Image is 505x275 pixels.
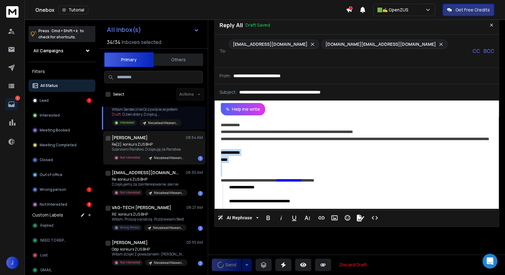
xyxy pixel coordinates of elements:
button: NEED TO REPLY [28,234,95,247]
h1: [EMAIL_ADDRESS][DOMAIN_NAME] [112,170,180,176]
p: Meeting Booked [40,128,70,133]
p: BCC [483,47,494,55]
p: Lead [40,98,49,103]
span: Cmd + Shift + k [50,27,79,34]
p: Re[2]: konkurs ZUS BHP [112,142,186,147]
p: RE: konkurs ZUS BHP [112,212,186,217]
div: 1 [87,187,92,192]
p: Dziękujemy za zainteresowanie, ale nie [112,182,186,187]
span: GMAIL [40,268,52,273]
div: 1 [198,191,203,196]
p: Not Interested [120,190,140,195]
p: Press to check for shortcuts. [38,28,84,40]
h1: [PERSON_NAME] [112,239,148,246]
p: 5 [15,96,20,101]
p: [EMAIL_ADDRESS][DOMAIN_NAME] [233,41,307,47]
p: Re: konkurs ZUS BHP [112,177,186,182]
p: Niezakwalifikowani 2025 [154,156,184,160]
p: Wrong person [40,187,66,192]
button: Meeting Booked [28,124,95,136]
div: Onebox [35,6,346,14]
button: Wrong person1 [28,183,95,196]
p: Niezakwalifikowani 2025 [148,121,178,125]
p: 08:27 AM [186,205,203,210]
div: 1 [87,98,92,103]
button: Italic (⌘I) [275,212,287,224]
span: Dzień dobry, Dziękuj ... [122,112,160,117]
div: 1 [198,156,203,161]
p: 08:54 AM [186,135,203,140]
p: Szanowni Państwo, Dziękuję za Państwa [112,147,186,152]
span: Draft: [112,112,122,117]
p: 05:55 AM [186,240,203,245]
button: Help me write [221,103,265,115]
button: Lost [28,249,95,261]
a: 5 [5,98,18,110]
button: All Campaigns [28,45,95,57]
button: J [6,256,19,269]
p: Get Free Credits [455,7,490,13]
button: Interested [28,109,95,122]
p: Witam Serdecznie Oczywiście że jestem [112,107,181,112]
p: Niezakwalifikowani 2025 [154,191,184,195]
button: Discard Draft [335,259,372,271]
p: [DOMAIN_NAME][EMAIL_ADDRESS][DOMAIN_NAME] [325,41,436,47]
div: 3 [87,202,92,207]
h3: Custom Labels [32,212,63,218]
p: Niezakwalifikowani 2025 [153,226,183,230]
button: Closed [28,154,95,166]
p: Meeting Completed [40,143,76,148]
button: Primary [104,52,154,67]
p: Interested [40,113,60,118]
h3: Filters [28,67,95,76]
p: All Status [40,83,58,88]
span: Replied [40,223,54,228]
span: AI Rephrase [225,215,253,221]
button: Lead1 [28,94,95,107]
button: Meeting Completed [28,139,95,151]
p: Witam, Proszę o analizę. Pozdrawiam/Best [112,217,186,222]
button: All Inbox(s) [102,24,204,36]
h1: All Inbox(s) [107,27,141,33]
button: Signature [355,212,366,224]
p: 08:30 AM [186,170,203,175]
p: CC [472,47,480,55]
button: All Status [28,79,95,92]
div: 1 [198,226,203,231]
div: 1 [198,261,203,266]
span: Lost [40,253,48,258]
button: Not Interested3 [28,198,95,211]
p: Closed [40,157,53,162]
p: Not Interested [40,202,67,207]
p: From: [220,73,231,79]
label: Select [113,92,124,97]
p: To: [220,48,226,54]
p: Odp: konkurs ZUS BHP [112,247,186,252]
button: Others [154,53,203,67]
p: Interested [120,120,134,125]
button: AI Rephrase [216,212,260,224]
p: Witam dzięki Z poważaniem: [PERSON_NAME] [112,252,186,257]
p: Out of office [40,172,63,177]
p: Subject: [220,89,237,95]
button: Code View [369,212,381,224]
p: Reply All [220,21,243,29]
button: Tutorial [58,6,88,14]
p: Niezakwalifikowani 2025 [154,260,184,265]
h1: All Campaigns [33,48,63,54]
span: 34 / 34 [107,38,120,46]
h3: Inboxes selected [122,38,161,46]
button: Replied [28,219,95,232]
p: Not Interested [120,155,140,160]
div: Open Intercom Messenger [482,254,497,269]
p: Wrong Person [120,225,139,230]
button: Get Free Credits [442,4,494,16]
h1: VAG-TECH [PERSON_NAME] [112,204,171,211]
p: Not Interested [120,260,140,265]
p: Draft Saved [246,22,270,28]
p: 🟩✍️ OpenZUS [377,7,411,13]
h1: [PERSON_NAME] [112,135,148,141]
span: NEED TO REPLY [40,238,67,243]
